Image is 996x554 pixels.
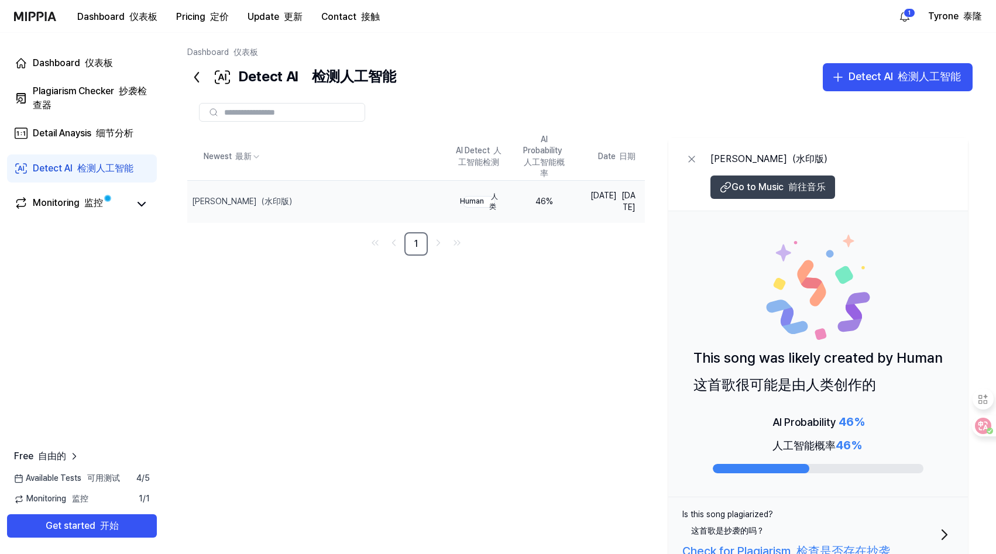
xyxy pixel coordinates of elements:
[68,5,167,29] button: Dashboard 仪表板
[312,5,389,29] button: Contact 接触
[14,449,80,463] a: Free 自由的
[167,5,238,29] button: Pricing 定价
[511,133,577,181] th: AI Probability
[238,5,312,29] button: Update 更新
[14,12,56,21] img: logo
[710,152,835,166] div: [PERSON_NAME]（水印版）
[361,11,380,22] font: 接触
[898,9,912,23] img: 알림
[788,181,826,192] font: 前往音乐
[87,473,120,483] font: 可用测试
[836,438,861,452] span: 46%
[823,63,973,91] button: Detect AI 检测人工智能
[693,347,943,401] p: This song was likely created by Human
[849,68,961,85] div: Detect AI
[928,9,982,23] button: Tyrone 泰隆
[238,1,312,33] a: Update 更新
[367,235,383,251] a: Go to first page
[72,494,88,503] font: 监控
[33,161,133,176] div: Detect AI
[710,184,835,195] a: Go to Music 前往音乐
[449,235,465,251] a: Go to last page
[136,473,150,484] span: 4 / 5
[284,11,303,22] font: 更新
[710,176,835,199] button: Go to Music 前往音乐
[187,47,258,57] a: Dashboard 仪表板
[691,526,764,535] font: 这首歌是抄袭的吗？
[458,146,502,167] font: 人工智能检测
[14,493,88,505] span: Monitoring
[7,84,157,112] a: Plagiarism Checker 抄袭检查器
[521,196,568,208] div: 46 %
[33,196,103,212] div: Monitoring
[7,154,157,183] a: Detect AI 检测人工智能
[7,119,157,147] a: Detail Anaysis 细节分析
[731,180,826,194] span: Go to Music
[621,191,636,212] font: [DATE]
[765,235,871,340] img: Human
[14,449,66,463] span: Free
[772,412,864,459] div: AI Probability
[77,163,133,174] font: 检测人工智能
[85,57,113,68] font: 仪表板
[187,232,645,256] nav: pagination
[7,514,157,538] button: Get started 开始
[898,70,961,82] font: 检测人工智能
[693,376,876,393] font: 这首歌很可能是由人类创作的
[233,47,258,57] font: 仪表板
[524,157,565,178] font: 人工智能概率
[619,152,636,161] font: 日期
[430,235,447,251] a: Go to next page
[129,11,157,22] font: 仪表板
[839,415,864,429] span: 46 %
[7,49,157,77] a: Dashboard 仪表板
[38,450,66,462] font: 自由的
[489,192,498,211] font: 人类
[577,133,645,181] th: Date
[904,8,915,18] div: 1
[386,235,402,251] a: Go to previous page
[404,232,428,256] a: 1
[33,56,113,70] div: Dashboard
[139,493,150,505] span: 1 / 1
[446,133,511,181] th: AI Detect
[210,11,229,22] font: 定价
[187,63,396,91] div: Detect AI
[462,196,495,208] div: Human
[312,68,396,85] font: 检测人工智能
[84,197,103,208] font: 监控
[33,84,150,112] div: Plagiarism Checker
[963,11,982,22] font: 泰隆
[96,128,133,139] font: 细节分析
[772,439,861,452] font: 人工智能概率
[682,509,773,541] div: Is this song plagiarized?
[14,473,120,484] span: Available Tests
[577,180,645,222] td: [DATE]
[100,520,119,531] font: 开始
[14,196,129,212] a: Monitoring 监控
[895,7,914,26] button: 알림1
[33,126,133,140] div: Detail Anaysis
[192,196,297,208] div: [PERSON_NAME]（水印版）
